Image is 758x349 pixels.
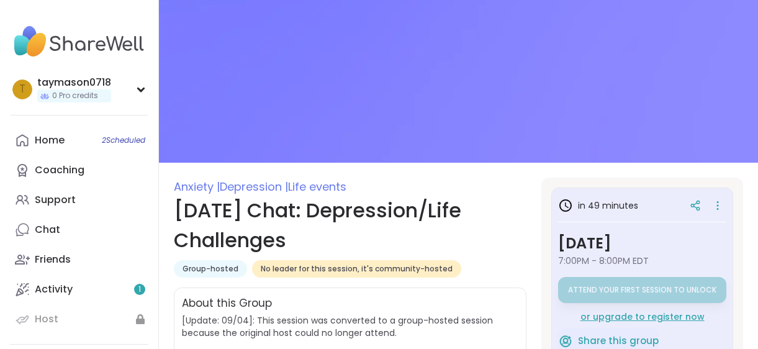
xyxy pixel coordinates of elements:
[10,215,148,245] a: Chat
[10,245,148,274] a: Friends
[568,285,716,295] span: Attend your first session to unlock
[558,255,726,267] span: 7:00PM - 8:00PM EDT
[182,296,272,312] h2: About this Group
[220,179,288,194] span: Depression |
[35,253,71,266] div: Friends
[35,134,65,147] div: Home
[102,135,145,145] span: 2 Scheduled
[138,284,141,295] span: 1
[35,283,73,296] div: Activity
[35,223,60,237] div: Chat
[261,264,453,274] span: No leader for this session, it's community-hosted
[558,310,726,323] div: or upgrade to register now
[558,198,638,213] h3: in 49 minutes
[578,334,659,348] span: Share this group
[10,274,148,304] a: Activity1
[558,232,726,255] h3: [DATE]
[35,193,76,207] div: Support
[558,333,573,348] img: ShareWell Logomark
[288,179,346,194] span: Life events
[174,196,526,255] h1: [DATE] Chat: Depression/Life Challenges
[10,155,148,185] a: Coaching
[10,125,148,155] a: Home2Scheduled
[10,185,148,215] a: Support
[37,76,111,89] div: taymason0718
[35,163,84,177] div: Coaching
[10,20,148,63] img: ShareWell Nav Logo
[35,312,58,326] div: Host
[558,277,726,303] button: Attend your first session to unlock
[174,179,220,194] span: Anxiety |
[19,81,25,97] span: t
[10,304,148,334] a: Host
[183,264,238,274] span: Group-hosted
[52,91,98,101] span: 0 Pro credits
